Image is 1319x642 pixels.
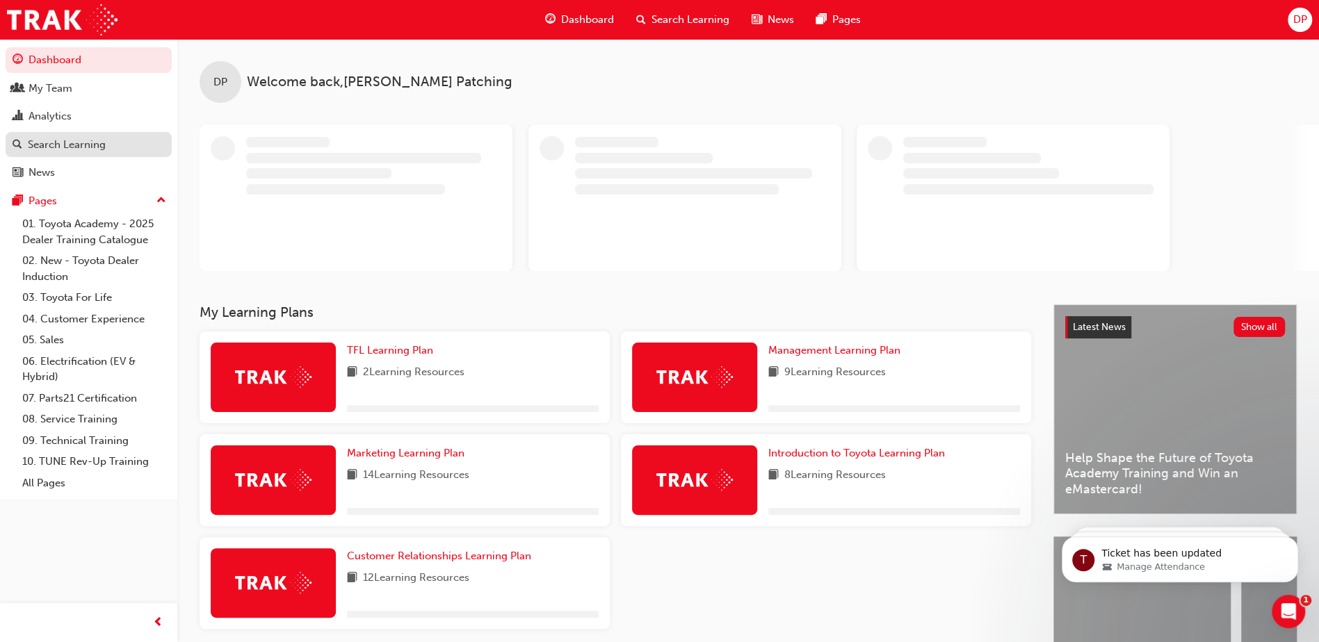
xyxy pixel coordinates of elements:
img: Trak [235,572,311,593]
span: Marketing Learning Plan [347,447,464,459]
span: news-icon [752,11,762,28]
a: 09. Technical Training [17,430,172,452]
span: book-icon [768,467,779,484]
span: Help Shape the Future of Toyota Academy Training and Win an eMastercard! [1065,450,1285,497]
div: News [29,165,55,181]
span: pages-icon [13,195,23,208]
img: Trak [7,4,118,35]
a: News [6,160,172,186]
span: DP [1293,12,1306,28]
span: book-icon [347,570,357,587]
span: prev-icon [153,614,163,632]
button: Pages [6,188,172,214]
a: 04. Customer Experience [17,308,172,330]
span: Search Learning [652,12,729,28]
span: DP [213,74,227,90]
span: 8 Learning Resources [784,467,886,484]
div: Pages [29,193,57,209]
a: Latest NewsShow all [1065,316,1285,338]
span: 12 Learning Resources [363,570,469,587]
span: pages-icon [816,11,827,28]
a: TFL Learning Plan [347,343,439,359]
span: book-icon [768,364,779,381]
span: TFL Learning Plan [347,344,433,356]
a: 02. New - Toyota Dealer Induction [17,250,172,287]
button: Show all [1233,317,1286,337]
iframe: Intercom live chat [1272,595,1305,628]
span: people-icon [13,83,23,95]
img: Trak [235,469,311,491]
a: guage-iconDashboard [534,6,625,34]
span: Pages [832,12,861,28]
span: book-icon [347,467,357,484]
a: Latest NewsShow allHelp Shape the Future of Toyota Academy Training and Win an eMastercard! [1053,304,1297,514]
a: Introduction to Toyota Learning Plan [768,445,950,461]
a: My Team [6,76,172,101]
span: 9 Learning Resources [784,364,886,381]
span: Customer Relationships Learning Plan [347,550,531,562]
a: 01. Toyota Academy - 2025 Dealer Training Catalogue [17,213,172,250]
a: 03. Toyota For Life [17,287,172,308]
div: Analytics [29,108,72,124]
img: Trak [656,469,733,491]
a: 10. TUNE Rev-Up Training [17,451,172,472]
button: DP [1288,8,1312,32]
span: search-icon [636,11,646,28]
span: news-icon [13,167,23,179]
span: up-icon [156,192,166,210]
span: Introduction to Toyota Learning Plan [768,447,945,459]
iframe: Intercom notifications message [1041,507,1319,604]
div: Search Learning [28,137,106,153]
span: Management Learning Plan [768,344,900,356]
a: 05. Sales [17,329,172,351]
span: Dashboard [561,12,614,28]
span: guage-icon [545,11,556,28]
a: Marketing Learning Plan [347,445,470,461]
span: Welcome back , [PERSON_NAME] Patching [247,74,512,90]
div: My Team [29,81,72,97]
h3: My Learning Plans [200,304,1031,320]
a: Dashboard [6,47,172,73]
span: guage-icon [13,54,23,67]
a: pages-iconPages [805,6,872,34]
a: 08. Service Training [17,409,172,430]
img: Trak [656,366,733,388]
a: All Pages [17,472,172,494]
button: DashboardMy TeamAnalyticsSearch LearningNews [6,44,172,188]
span: News [768,12,794,28]
a: Analytics [6,104,172,129]
a: news-iconNews [741,6,805,34]
span: 1 [1300,595,1311,606]
span: chart-icon [13,110,23,123]
span: search-icon [13,139,22,151]
a: search-iconSearch Learning [625,6,741,34]
span: 2 Learning Resources [363,364,464,381]
a: Management Learning Plan [768,343,906,359]
a: 07. Parts21 Certification [17,388,172,409]
a: 06. Electrification (EV & Hybrid) [17,351,172,388]
span: Latest News [1073,321,1126,333]
a: Customer Relationships Learning Plan [347,548,537,564]
a: Search Learning [6,132,172,158]
span: 14 Learning Resources [363,467,469,484]
span: book-icon [347,364,357,381]
img: Trak [235,366,311,388]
